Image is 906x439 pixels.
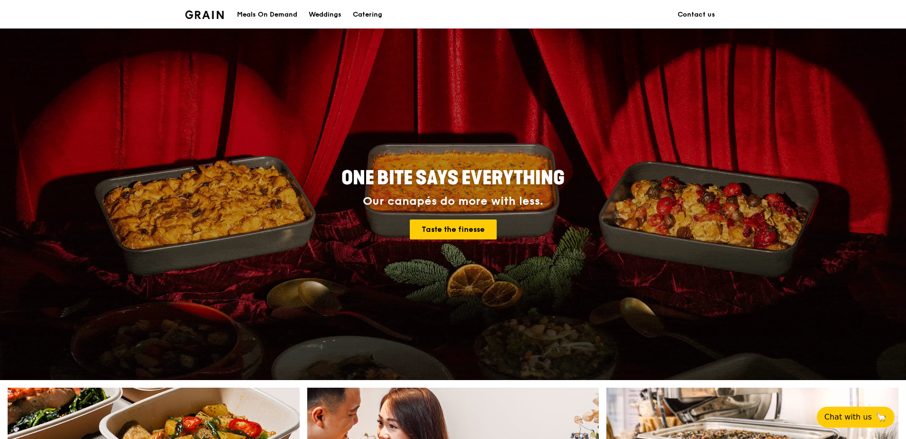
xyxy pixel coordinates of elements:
a: Catering [347,0,388,29]
span: ONE BITE SAYS EVERYTHING [341,167,565,190]
button: Chat with us🦙 [817,407,895,428]
div: Weddings [309,0,341,29]
img: Grain [185,10,224,19]
div: Meals On Demand [237,0,297,29]
a: Taste the finesse [410,219,497,239]
span: 🦙 [876,411,887,423]
span: Chat with us [824,411,872,423]
div: Catering [353,0,382,29]
div: Our canapés do more with less. [282,195,624,208]
a: Weddings [303,0,347,29]
a: Contact us [672,0,721,29]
